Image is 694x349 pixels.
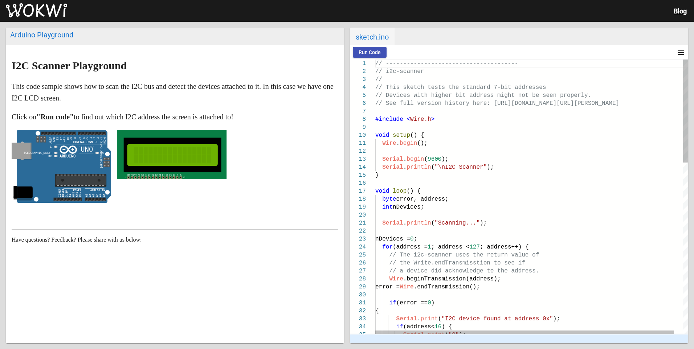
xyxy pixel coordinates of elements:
div: 21 [350,219,366,227]
span: println [407,164,431,171]
strong: "Run code" [36,113,74,121]
div: 26 [350,259,366,267]
span: (); [417,140,428,147]
span: 1 [428,244,431,250]
span: // the Write.endTransmisstion to see if [389,260,525,266]
div: 3 [350,75,366,83]
span: 9600 [428,156,441,163]
span: ); [553,316,560,322]
div: 8 [350,115,366,123]
span: .endTransmission(); [414,284,480,290]
span: ); [487,164,494,171]
span: . [403,156,407,163]
span: // [375,76,382,83]
span: 0 [428,300,431,306]
div: 31 [350,299,366,307]
span: begin [400,140,417,147]
span: ( [431,220,435,226]
span: . [417,316,421,322]
span: ( [438,316,442,322]
div: 27 [350,267,366,275]
div: 28 [350,275,366,283]
span: ( [424,156,428,163]
div: 12 [350,147,366,155]
span: int [382,204,393,210]
p: This code sample shows how to scan the I2C bus and detect the devices attached to it. In this cas... [12,81,338,104]
span: ) [431,300,435,306]
span: for [382,244,393,250]
span: (error == [396,300,428,306]
span: Serial [382,156,403,163]
div: 14 [350,163,366,171]
span: < [407,116,410,123]
span: () { [410,132,424,139]
span: ); [480,220,487,226]
span: ; address < [431,244,470,250]
div: 7 [350,107,366,115]
span: Serial [382,164,403,171]
span: error = [375,284,400,290]
span: println [407,220,431,226]
p: Click on to find out which I2C address the screen is attached to! [12,111,338,123]
span: // This sketch tests the standard 7-bit addresses [375,84,546,91]
span: "Scanning..." [434,220,480,226]
div: 17 [350,187,366,195]
span: . [403,220,407,226]
span: print [421,316,438,322]
div: 5 [350,91,366,99]
span: "I2C device found at address 0x" [441,316,553,322]
span: nDevices = [375,236,410,242]
span: Wire [400,284,413,290]
span: // i2c-scanner [375,68,424,75]
div: 19 [350,203,366,211]
div: 33 [350,315,366,323]
div: 32 [350,307,366,315]
div: 6 [350,99,366,107]
span: if [389,300,396,306]
span: ; [414,236,417,242]
span: error, address; [396,196,449,202]
span: (address = [393,244,428,250]
span: Serial [382,220,403,226]
div: 2 [350,67,366,75]
span: { [375,308,379,314]
span: #include [375,116,403,123]
span: Wire [382,140,396,147]
span: . [403,164,407,171]
span: Run Code [359,49,381,55]
button: Run Code [353,47,387,58]
span: Serial [396,316,417,322]
span: "\nI2C Scanner" [434,164,487,171]
div: 34 [350,323,366,331]
img: Wokwi [6,3,67,18]
span: en properly. [550,92,591,99]
div: 13 [350,155,366,163]
span: // See full version history here: [URL] [375,100,511,107]
span: .beginTransmission(address); [403,276,501,282]
mat-icon: menu [677,48,685,57]
span: begin [407,156,424,163]
span: // The i2c-scanner uses the return value of [389,252,539,258]
span: // Devices with higher bit address might not be se [375,92,550,99]
span: 16 [434,324,441,330]
span: setup [393,132,410,139]
span: void [375,188,389,194]
div: 9 [350,123,366,131]
span: > [431,116,435,123]
span: Wire [389,276,403,282]
div: 1 [350,59,366,67]
div: 25 [350,251,366,259]
span: 0 [410,236,414,242]
span: ); [441,156,448,163]
span: . [396,140,400,147]
div: 24 [350,243,366,251]
div: 29 [350,283,366,291]
div: 35 [350,331,366,339]
span: if [396,324,403,330]
div: 18 [350,195,366,203]
div: 20 [350,211,366,219]
span: // a device did acknowledge to the address. [389,268,539,274]
div: 15 [350,171,366,179]
span: nDevices; [393,204,424,210]
span: [DOMAIN_NAME][URL][PERSON_NAME] [511,100,619,107]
